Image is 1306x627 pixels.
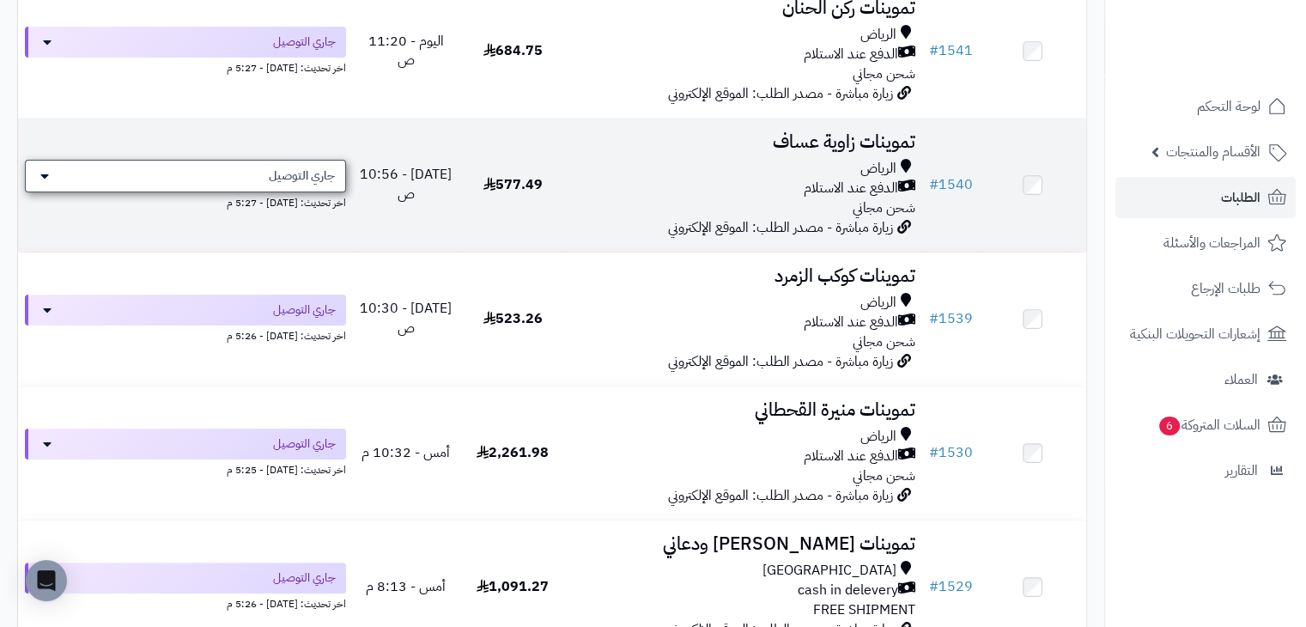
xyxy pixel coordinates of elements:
[668,351,893,372] span: زيارة مباشرة - مصدر الطلب: الموقع الإلكتروني
[573,400,914,420] h3: تموينات منيرة القحطاني
[1115,405,1296,446] a: السلات المتروكة6
[361,442,450,463] span: أمس - 10:32 م
[477,442,549,463] span: 2,261.98
[477,576,549,597] span: 1,091.27
[273,301,336,319] span: جاري التوصيل
[1159,417,1181,436] span: 6
[360,298,452,338] span: [DATE] - 10:30 ص
[269,167,335,185] span: جاري التوصيل
[273,33,336,51] span: جاري التوصيل
[573,132,914,152] h3: تموينات زاوية عساف
[1197,94,1260,119] span: لوحة التحكم
[929,442,938,463] span: #
[853,198,915,218] span: شحن مجاني
[1189,36,1290,72] img: logo-2.png
[1115,359,1296,400] a: العملاء
[929,576,973,597] a: #1529
[860,159,896,179] span: الرياض
[804,313,898,332] span: الدفع عند الاستلام
[1221,186,1260,210] span: الطلبات
[26,560,67,601] div: Open Intercom Messenger
[1115,222,1296,264] a: المراجعات والأسئلة
[573,534,914,554] h3: تموينات [PERSON_NAME] ودعاني
[668,83,893,104] span: زيارة مباشرة - مصدر الطلب: الموقع الإلكتروني
[668,485,893,506] span: زيارة مباشرة - مصدر الطلب: الموقع الإلكتروني
[1115,268,1296,309] a: طلبات الإرجاع
[25,326,346,344] div: اخر تحديث: [DATE] - 5:26 م
[804,447,898,466] span: الدفع عند الاستلام
[483,308,543,329] span: 523.26
[366,576,446,597] span: أمس - 8:13 م
[1225,459,1258,483] span: التقارير
[1115,86,1296,127] a: لوحة التحكم
[25,192,346,210] div: اخر تحديث: [DATE] - 5:27 م
[1115,313,1296,355] a: إشعارات التحويلات البنكية
[813,600,915,620] span: FREE SHIPMENT
[929,308,938,329] span: #
[273,435,336,453] span: جاري التوصيل
[1163,231,1260,255] span: المراجعات والأسئلة
[853,64,915,84] span: شحن مجاني
[368,31,444,71] span: اليوم - 11:20 ص
[929,308,973,329] a: #1539
[929,40,938,61] span: #
[762,561,896,581] span: [GEOGRAPHIC_DATA]
[1130,322,1260,346] span: إشعارات التحويلات البنكية
[25,58,346,76] div: اخر تحديث: [DATE] - 5:27 م
[483,40,543,61] span: 684.75
[1115,450,1296,491] a: التقارير
[1115,177,1296,218] a: الطلبات
[25,460,346,478] div: اخر تحديث: [DATE] - 5:25 م
[929,40,973,61] a: #1541
[25,594,346,612] div: اخر تحديث: [DATE] - 5:26 م
[798,581,898,600] span: cash in delevery
[929,174,973,195] a: #1540
[929,442,973,463] a: #1530
[929,576,938,597] span: #
[804,45,898,64] span: الدفع عند الاستلام
[1224,368,1258,392] span: العملاء
[860,25,896,45] span: الرياض
[1157,413,1260,437] span: السلات المتروكة
[860,427,896,447] span: الرياض
[804,179,898,198] span: الدفع عند الاستلام
[668,217,893,238] span: زيارة مباشرة - مصدر الطلب: الموقع الإلكتروني
[1166,140,1260,164] span: الأقسام والمنتجات
[853,466,915,486] span: شحن مجاني
[360,164,452,204] span: [DATE] - 10:56 ص
[1191,277,1260,301] span: طلبات الإرجاع
[273,569,336,587] span: جاري التوصيل
[853,332,915,352] span: شحن مجاني
[573,266,914,286] h3: تموينات كوكب الزمرد
[483,174,543,195] span: 577.49
[860,293,896,313] span: الرياض
[929,174,938,195] span: #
